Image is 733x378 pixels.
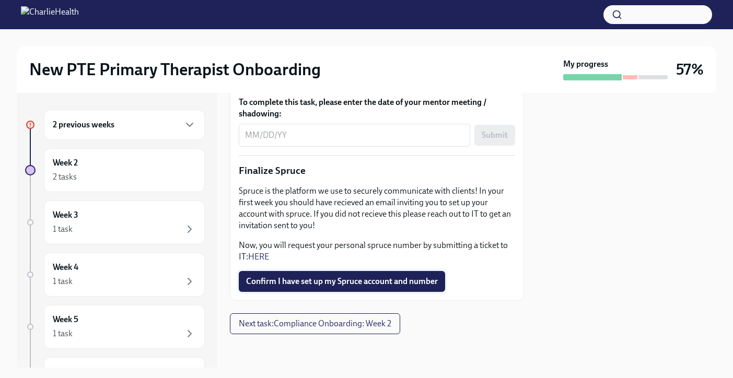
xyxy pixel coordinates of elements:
[25,148,205,192] a: Week 22 tasks
[21,6,79,23] img: CharlieHealth
[25,253,205,297] a: Week 41 task
[239,318,391,329] span: Next task : Compliance Onboarding: Week 2
[239,97,515,120] label: To complete this task, please enter the date of your mentor meeting / shadowing:
[53,366,78,377] h6: Week 6
[53,209,78,221] h6: Week 3
[25,305,205,349] a: Week 51 task
[29,59,321,80] h2: New PTE Primary Therapist Onboarding
[53,223,73,235] div: 1 task
[239,271,445,292] button: Confirm I have set up my Spruce account and number
[676,60,704,79] h3: 57%
[239,185,515,231] p: Spruce is the platform we use to securely communicate with clients! In your first week you should...
[53,119,114,131] h6: 2 previous weeks
[246,276,438,287] span: Confirm I have set up my Spruce account and number
[230,313,400,334] button: Next task:Compliance Onboarding: Week 2
[53,276,73,287] div: 1 task
[248,252,269,262] a: HERE
[53,262,78,273] h6: Week 4
[53,314,78,325] h6: Week 5
[53,328,73,339] div: 1 task
[44,110,205,140] div: 2 previous weeks
[53,157,78,169] h6: Week 2
[563,58,608,70] strong: My progress
[53,171,77,183] div: 2 tasks
[239,164,515,178] p: Finalize Spruce
[239,240,515,263] p: Now, you will request your personal spruce number by submitting a ticket to IT:
[25,200,205,244] a: Week 31 task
